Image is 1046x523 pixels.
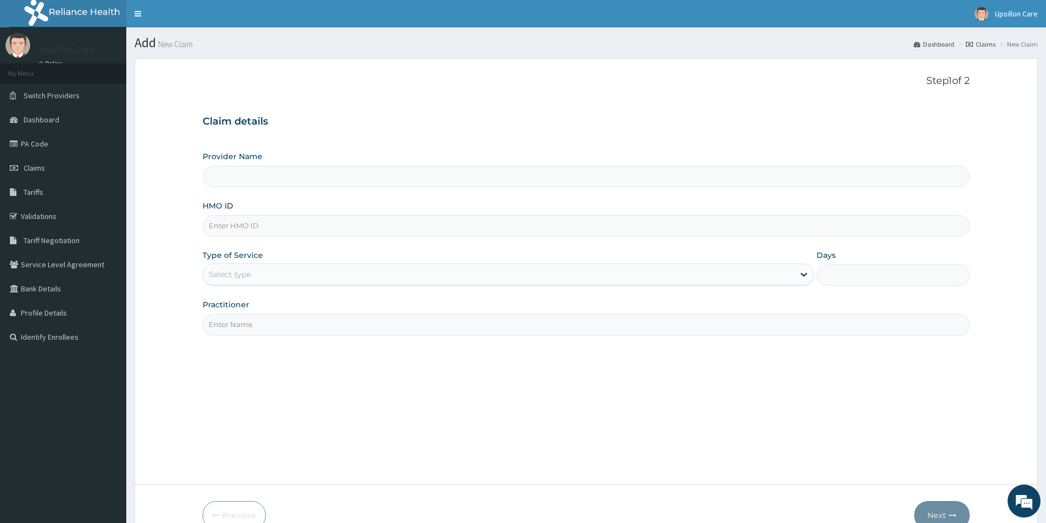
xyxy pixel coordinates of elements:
label: Days [816,250,836,261]
p: Upsillon Care [38,44,94,54]
div: Select type [209,269,251,280]
p: Step 1 of 2 [203,75,970,87]
label: Type of Service [203,250,263,261]
label: Practitioner [203,299,249,310]
li: New Claim [997,40,1038,49]
input: Enter HMO ID [203,215,970,237]
span: Switch Providers [24,91,80,100]
input: Enter Name [203,314,970,335]
a: Claims [966,40,995,49]
img: User Image [5,33,30,58]
label: HMO ID [203,200,233,211]
img: User Image [975,7,988,21]
h3: Claim details [203,116,970,128]
span: Claims [24,163,45,173]
h1: Add [135,36,1038,50]
a: Dashboard [914,40,954,49]
small: New Claim [156,40,193,48]
span: Tariffs [24,187,43,197]
a: Online [38,60,65,68]
label: Provider Name [203,151,262,162]
span: Upsillon Care [995,9,1038,19]
span: Tariff Negotiation [24,235,80,245]
span: Dashboard [24,115,59,125]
